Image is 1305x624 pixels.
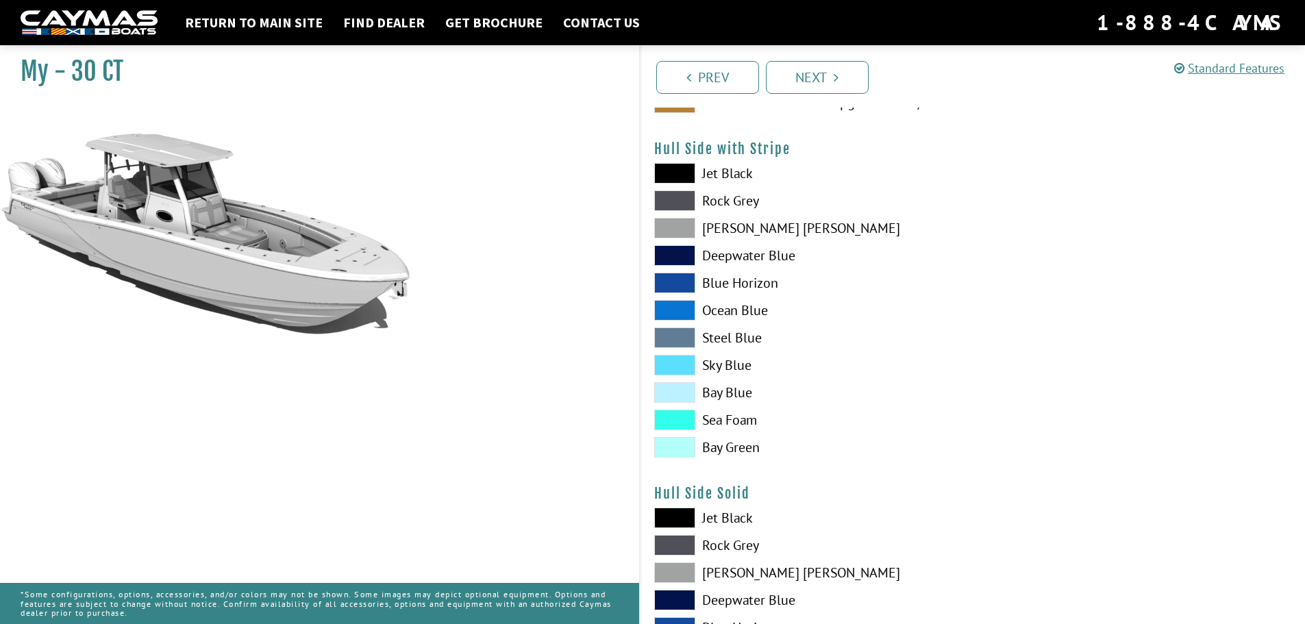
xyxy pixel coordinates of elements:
[766,61,869,94] a: Next
[654,190,959,211] label: Rock Grey
[654,218,959,238] label: [PERSON_NAME] [PERSON_NAME]
[654,590,959,610] label: Deepwater Blue
[654,508,959,528] label: Jet Black
[654,327,959,348] label: Steel Blue
[654,485,1292,502] h4: Hull Side Solid
[21,10,158,36] img: white-logo-c9c8dbefe5ff5ceceb0f0178aa75bf4bb51f6bca0971e226c86eb53dfe498488.png
[556,14,647,32] a: Contact Us
[21,56,605,87] h1: My - 30 CT
[21,583,619,624] p: *Some configurations, options, accessories, and/or colors may not be shown. Some images may depic...
[656,61,759,94] a: Prev
[654,410,959,430] label: Sea Foam
[438,14,549,32] a: Get Brochure
[336,14,432,32] a: Find Dealer
[654,382,959,403] label: Bay Blue
[654,140,1292,158] h4: Hull Side with Stripe
[654,355,959,375] label: Sky Blue
[654,437,959,458] label: Bay Green
[654,300,959,321] label: Ocean Blue
[1097,8,1284,38] div: 1-888-4CAYMAS
[1174,60,1284,76] a: Standard Features
[654,535,959,556] label: Rock Grey
[654,273,959,293] label: Blue Horizon
[654,562,959,583] label: [PERSON_NAME] [PERSON_NAME]
[654,163,959,184] label: Jet Black
[654,245,959,266] label: Deepwater Blue
[178,14,330,32] a: Return to main site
